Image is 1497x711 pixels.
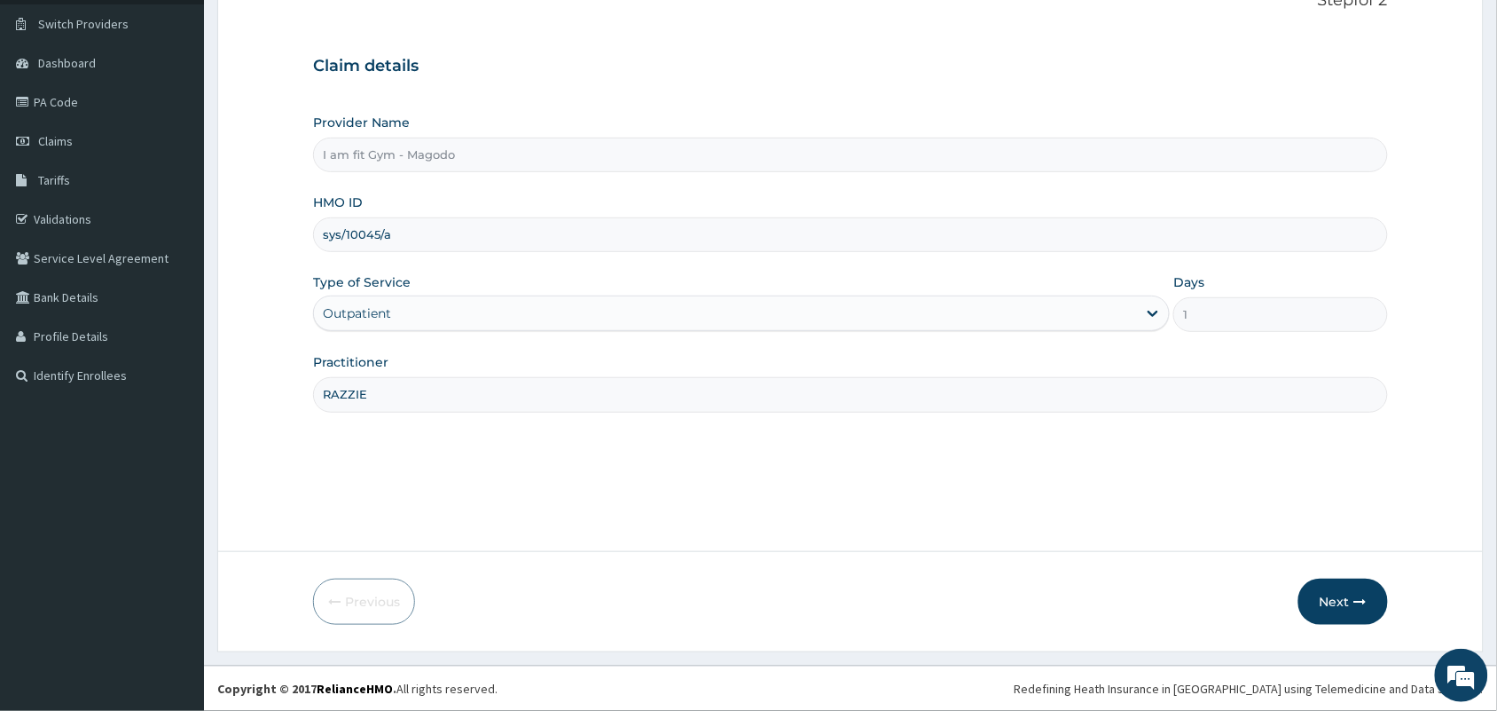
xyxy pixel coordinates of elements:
[313,579,415,625] button: Previous
[313,273,411,291] label: Type of Service
[291,9,333,51] div: Minimize live chat window
[313,217,1388,252] input: Enter HMO ID
[92,99,298,122] div: Chat with us now
[313,377,1388,412] input: Enter Name
[1015,680,1484,698] div: Redefining Heath Insurance in [GEOGRAPHIC_DATA] using Telemedicine and Data Science!
[217,681,396,697] strong: Copyright © 2017 .
[313,57,1388,76] h3: Claim details
[1298,579,1388,625] button: Next
[38,172,70,188] span: Tariffs
[38,16,129,32] span: Switch Providers
[317,681,393,697] a: RelianceHMO
[38,55,96,71] span: Dashboard
[1173,273,1204,291] label: Days
[33,89,72,133] img: d_794563401_company_1708531726252_794563401
[313,114,410,131] label: Provider Name
[9,485,338,547] textarea: Type your message and hit 'Enter'
[103,224,245,403] span: We're online!
[313,353,388,371] label: Practitioner
[313,194,363,211] label: HMO ID
[38,133,73,149] span: Claims
[204,666,1497,711] footer: All rights reserved.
